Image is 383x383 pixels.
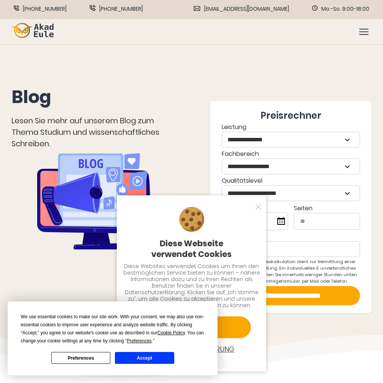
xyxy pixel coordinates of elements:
div: Diese Webseite verwendet Cookies [123,238,260,259]
span: [EMAIL_ADDRESS][DOMAIN_NAME] [204,5,289,13]
label: Leistung [222,122,360,147]
button: Accept [115,352,174,364]
form: Contact form [222,109,360,305]
input: *Email [222,241,360,257]
div: Qualitätslevel [222,176,360,201]
label: Fachbereich [222,149,360,174]
div: We use essential cookies to make our site work. With your consent, we may also use non-essential ... [21,313,205,345]
span: Cookie Policy [157,330,185,336]
span: [PHONE_NUMBER] [23,5,67,13]
div: Cookie Consent Prompt [8,301,218,375]
select: Leistung [222,132,360,147]
img: logo [11,23,54,38]
img: Email [194,6,200,11]
div: Preisrechner [222,109,360,122]
img: Schedule [312,5,318,11]
span: Seiten [294,204,313,213]
img: WhatsApp [90,5,95,11]
div: Diese Websites verwendet Cookies um Ihnen den bestmöglichen Service bieten zu können – nähere Inf... [123,263,260,309]
a: Email [EMAIL_ADDRESS][DOMAIN_NAME] [194,5,289,13]
div: Die angezeigte Preiskalkulation dient zur Vermittlung einer groben Preisvorstellung. Ein individu... [222,259,360,285]
label: *Email [222,232,360,257]
h1: Blog [11,86,176,109]
a: WhatsApp [PHONE_NUMBER] [90,5,143,13]
img: Phone [14,5,19,11]
button: Preferences [51,352,110,364]
span: [PHONE_NUMBER] [99,5,143,13]
span: Mo.-So. 9:00-18:00 [321,5,369,13]
a: Phone [PHONE_NUMBER] [14,5,67,13]
select: Fachbereich [222,159,360,174]
span: Preferences [127,338,152,344]
div: Lesen Sie mehr auf unserem Blog zum Thema Studium und wissenschaftliches Schreiben. [11,115,176,149]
